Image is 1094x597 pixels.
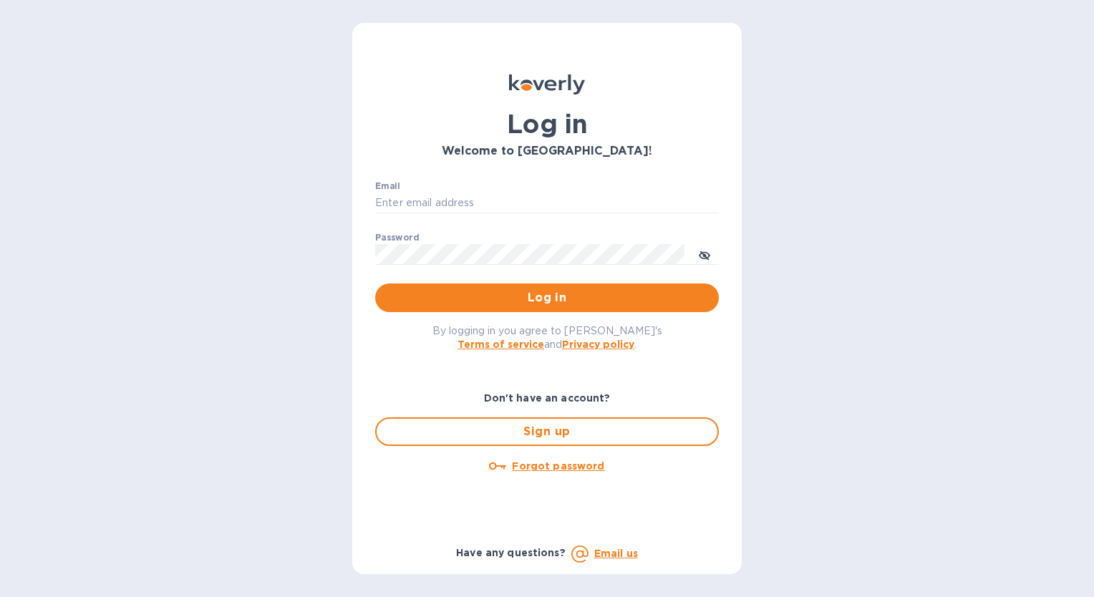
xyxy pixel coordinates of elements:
a: Email us [594,548,638,559]
input: Enter email address [375,193,719,214]
button: Log in [375,283,719,312]
span: Log in [387,289,707,306]
b: Don't have an account? [484,392,611,404]
button: Sign up [375,417,719,446]
u: Forgot password [512,460,604,472]
label: Email [375,182,400,190]
a: Privacy policy [562,339,634,350]
span: Sign up [388,423,706,440]
img: Koverly [509,74,585,94]
a: Terms of service [458,339,544,350]
button: toggle password visibility [690,240,719,268]
label: Password [375,233,419,242]
b: Have any questions? [456,547,566,558]
h3: Welcome to [GEOGRAPHIC_DATA]! [375,145,719,158]
h1: Log in [375,109,719,139]
span: By logging in you agree to [PERSON_NAME]'s and . [432,325,662,350]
